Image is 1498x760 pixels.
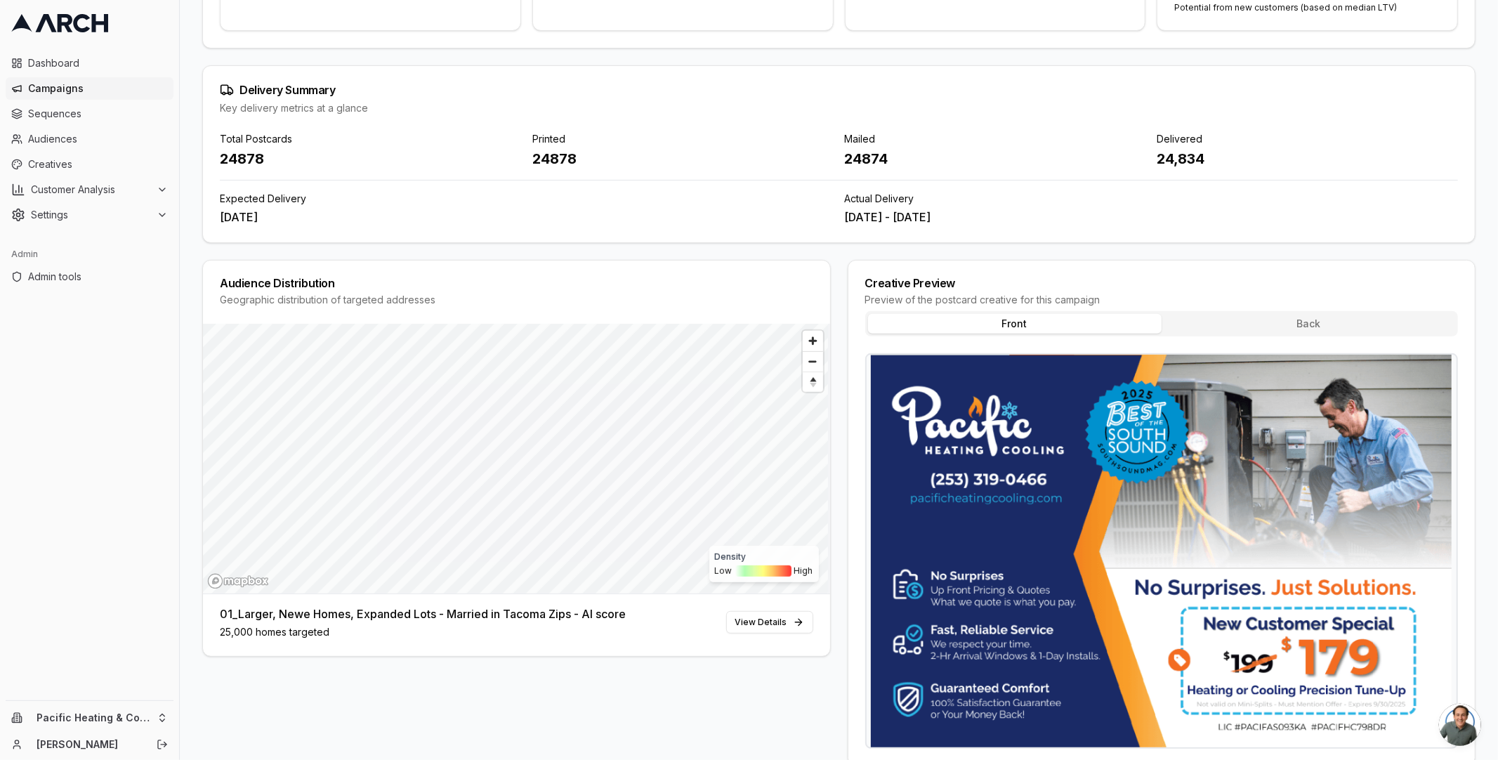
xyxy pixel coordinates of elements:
[220,149,521,169] div: 24878
[6,178,173,201] button: Customer Analysis
[715,551,813,563] div: Density
[220,132,521,146] div: Total Postcards
[1174,2,1440,13] div: Potential from new customers (based on median LTV)
[845,149,1146,169] div: 24874
[794,565,813,577] span: High
[37,712,151,724] span: Pacific Heating & Cooling
[845,209,1459,225] div: [DATE] - [DATE]
[220,625,626,639] div: 25,000 homes targeted
[28,81,168,96] span: Campaigns
[6,204,173,226] button: Settings
[28,132,168,146] span: Audiences
[532,132,834,146] div: Printed
[203,324,828,594] canvas: Map
[220,293,813,307] div: Geographic distribution of targeted addresses
[28,157,168,171] span: Creatives
[1162,314,1455,334] button: Back
[6,128,173,150] a: Audiences
[220,209,834,225] div: [DATE]
[845,192,1459,206] div: Actual Delivery
[801,374,824,391] span: Reset bearing to north
[726,611,813,634] a: View Details
[868,314,1162,334] button: Front
[31,208,151,222] span: Settings
[1157,149,1458,169] div: 24,834
[6,77,173,100] a: Campaigns
[220,83,1458,97] div: Delivery Summary
[803,351,823,372] button: Zoom out
[803,352,823,372] span: Zoom out
[220,277,813,289] div: Audience Distribution
[1439,704,1481,746] div: Open chat
[6,103,173,125] a: Sequences
[28,107,168,121] span: Sequences
[6,52,173,74] a: Dashboard
[845,132,1146,146] div: Mailed
[6,707,173,729] button: Pacific Heating & Cooling
[152,735,172,754] button: Log out
[1157,132,1458,146] div: Delivered
[6,243,173,266] div: Admin
[532,149,834,169] div: 24878
[867,355,1457,747] img: New Campaign (Front) thumbnail
[865,277,1459,289] div: Creative Preview
[28,270,168,284] span: Admin tools
[220,101,1458,115] div: Key delivery metrics at a glance
[803,331,823,351] button: Zoom in
[715,565,732,577] span: Low
[220,192,834,206] div: Expected Delivery
[207,573,269,589] a: Mapbox homepage
[37,738,141,752] a: [PERSON_NAME]
[6,153,173,176] a: Creatives
[28,56,168,70] span: Dashboard
[803,372,823,392] button: Reset bearing to north
[31,183,151,197] span: Customer Analysis
[865,293,1459,307] div: Preview of the postcard creative for this campaign
[6,266,173,288] a: Admin tools
[220,605,626,622] div: 01_Larger, Newe Homes, Expanded Lots - Married in Tacoma Zips - AI score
